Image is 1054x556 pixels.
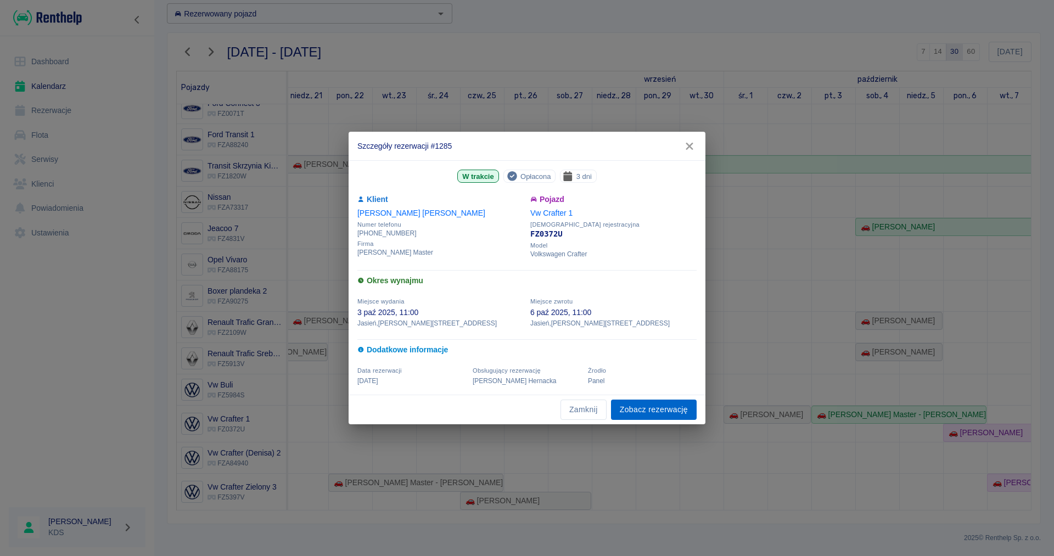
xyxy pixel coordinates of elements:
span: Firma [357,240,524,248]
p: Panel [588,376,697,386]
p: FZ0372U [530,228,697,240]
p: Jasień , [PERSON_NAME][STREET_ADDRESS] [357,318,524,328]
p: [PHONE_NUMBER] [357,228,524,238]
p: 6 paź 2025, 11:00 [530,307,697,318]
h6: Klient [357,194,524,205]
p: Jasień , [PERSON_NAME][STREET_ADDRESS] [530,318,697,328]
h6: Dodatkowe informacje [357,344,697,356]
span: Numer telefonu [357,221,524,228]
a: Vw Crafter 1 [530,209,573,217]
h6: Pojazd [530,194,697,205]
span: Data rezerwacji [357,367,402,374]
a: [PERSON_NAME] [PERSON_NAME] [357,209,485,217]
h6: Okres wynajmu [357,275,697,287]
span: 3 dni [572,171,596,182]
span: Miejsce zwrotu [530,298,573,305]
p: [DATE] [357,376,466,386]
span: Obsługujący rezerwację [473,367,541,374]
p: Volkswagen Crafter [530,249,697,259]
span: Miejsce wydania [357,298,405,305]
h2: Szczegóły rezerwacji #1285 [349,132,705,160]
span: W trakcie [458,171,498,182]
span: [DEMOGRAPHIC_DATA] rejestracyjna [530,221,697,228]
a: Zobacz rezerwację [611,400,697,420]
span: Żrodło [588,367,606,374]
span: Opłacona [516,171,555,182]
p: 3 paź 2025, 11:00 [357,307,524,318]
p: [PERSON_NAME] Master [357,248,524,257]
p: [PERSON_NAME] Hernacka [473,376,581,386]
span: Model [530,242,697,249]
button: Zamknij [560,400,607,420]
